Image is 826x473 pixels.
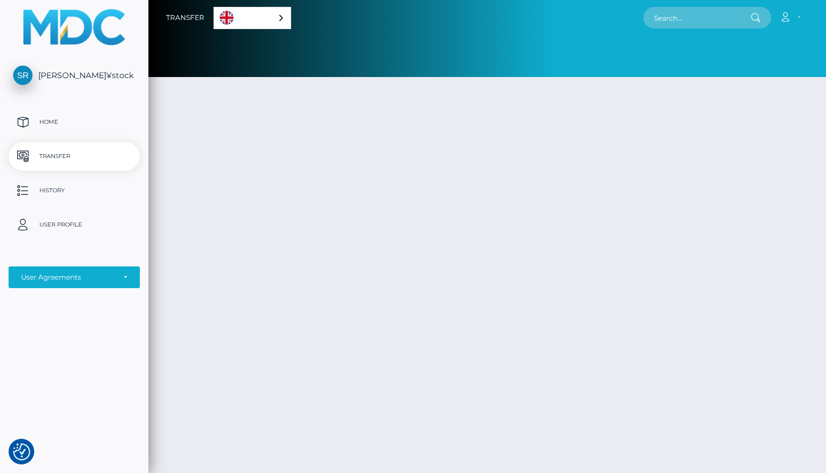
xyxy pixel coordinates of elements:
[13,114,135,131] p: Home
[23,9,125,45] img: MassPay
[213,7,291,29] div: Language
[13,216,135,233] p: User Profile
[9,176,140,205] a: History
[643,7,751,29] input: Search...
[13,182,135,199] p: History
[9,266,140,288] button: User Agreements
[9,142,140,171] a: Transfer
[214,7,291,29] a: English
[9,70,140,80] span: [PERSON_NAME]¥stock
[21,273,115,282] div: User Agreements
[9,108,140,136] a: Home
[13,443,30,460] button: Consent Preferences
[166,6,204,30] a: Transfer
[13,148,135,165] p: Transfer
[13,443,30,460] img: Revisit consent button
[213,7,291,29] aside: Language selected: English
[9,211,140,239] a: User Profile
